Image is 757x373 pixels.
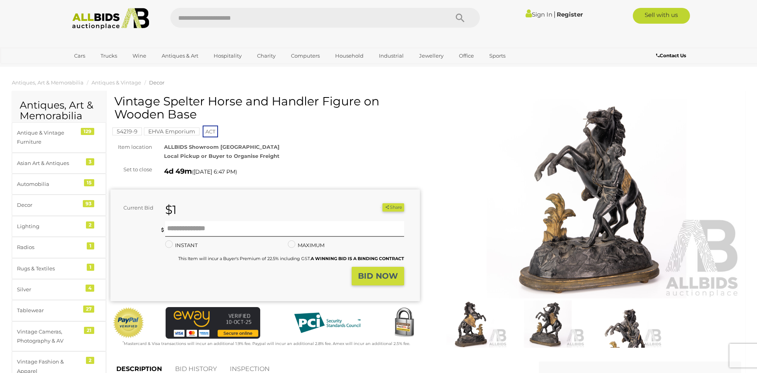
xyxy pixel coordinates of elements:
button: Share [382,203,404,212]
div: Silver [17,285,82,294]
strong: ALLBIDS Showroom [GEOGRAPHIC_DATA] [164,144,280,150]
div: 129 [81,128,94,135]
span: ( ) [192,169,237,175]
span: [DATE] 6:47 PM [194,168,235,175]
div: 2 [86,221,94,229]
strong: Local Pickup or Buyer to Organise Freight [164,153,280,159]
a: Industrial [374,49,409,62]
a: Cars [69,49,90,62]
div: Automobilia [17,180,82,189]
div: 4 [86,285,94,292]
a: EHVA Emporium [144,128,200,135]
a: Radios 1 [12,237,106,258]
a: Decor 93 [12,195,106,216]
a: Asian Art & Antiques 3 [12,153,106,174]
a: Contact Us [656,51,688,60]
a: Rugs & Textiles 1 [12,258,106,279]
div: Radios [17,243,82,252]
a: Trucks [95,49,122,62]
a: Vintage Cameras, Photography & AV 21 [12,321,106,352]
a: Hospitality [209,49,247,62]
img: Allbids.com.au [68,8,153,30]
img: PCI DSS compliant [288,307,367,339]
a: Antiques, Art & Memorabilia [12,79,84,86]
a: [GEOGRAPHIC_DATA] [69,62,135,75]
a: Antiques & Art [157,49,203,62]
div: 2 [86,357,94,364]
a: Sign In [526,11,552,18]
label: INSTANT [165,241,198,250]
a: 54219-9 [112,128,142,135]
img: Vintage Spelter Horse and Handler Figure on Wooden Base [432,99,741,298]
div: Item location [104,142,158,152]
label: MAXIMUM [288,241,324,250]
a: Antique & Vintage Furniture 129 [12,122,106,153]
strong: BID NOW [358,271,398,281]
a: Silver 4 [12,279,106,300]
img: Vintage Spelter Horse and Handler Figure on Wooden Base [589,300,662,348]
h2: Antiques, Art & Memorabilia [20,100,98,122]
img: Official PayPal Seal [112,307,145,339]
div: 1 [87,242,94,249]
button: Search [440,8,480,28]
img: Vintage Spelter Horse and Handler Figure on Wooden Base [434,300,507,348]
div: 15 [84,179,94,186]
div: 1 [87,264,94,271]
small: This Item will incur a Buyer's Premium of 22.5% including GST. [178,256,404,261]
div: Tablewear [17,306,82,315]
a: Computers [286,49,325,62]
li: Watch this item [373,204,381,212]
strong: $1 [165,202,177,217]
img: Secured by Rapid SSL [388,307,420,339]
a: Wine [127,49,151,62]
a: Tablewear 27 [12,300,106,321]
strong: 4d 49m [164,167,192,176]
h1: Vintage Spelter Horse and Handler Figure on Wooden Base [114,95,418,121]
a: Decor [149,79,164,86]
a: Sell with us [633,8,690,24]
a: Sports [484,49,511,62]
div: 21 [84,327,94,334]
div: 3 [86,158,94,165]
div: Set to close [104,165,158,174]
mark: 54219-9 [112,127,142,135]
a: Office [454,49,479,62]
div: Lighting [17,222,82,231]
mark: EHVA Emporium [144,127,200,135]
div: Vintage Cameras, Photography & AV [17,327,82,346]
img: Vintage Spelter Horse and Handler Figure on Wooden Base [511,300,584,348]
img: eWAY Payment Gateway [166,307,260,339]
div: 27 [83,306,94,313]
small: Mastercard & Visa transactions will incur an additional 1.9% fee. Paypal will incur an additional... [123,341,410,346]
button: BID NOW [352,267,404,285]
b: A WINNING BID IS A BINDING CONTRACT [311,256,404,261]
a: Antiques & Vintage [91,79,141,86]
span: | [554,10,556,19]
a: Lighting 2 [12,216,106,237]
div: Rugs & Textiles [17,264,82,273]
a: Jewellery [414,49,449,62]
div: Antique & Vintage Furniture [17,128,82,147]
span: ACT [203,126,218,137]
a: Household [330,49,369,62]
div: Decor [17,201,82,210]
a: Automobilia 15 [12,174,106,195]
b: Contact Us [656,52,686,58]
a: Charity [252,49,281,62]
div: Current Bid [110,203,159,212]
a: Register [557,11,583,18]
div: Asian Art & Antiques [17,159,82,168]
div: 93 [83,200,94,207]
